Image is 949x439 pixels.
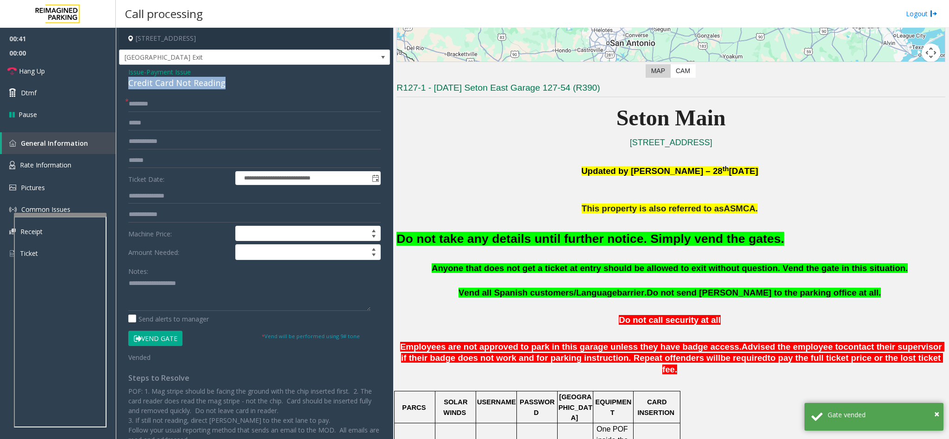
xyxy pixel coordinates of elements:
a: Logout [906,9,937,19]
span: General Information [21,139,88,148]
span: - [144,68,191,76]
span: be required [720,353,767,363]
label: Ticket Date: [126,171,233,185]
span: [GEOGRAPHIC_DATA] [559,393,592,421]
span: Toggle popup [370,172,380,185]
span: PARCS [402,404,426,411]
span: Updated by [PERSON_NAME] – 28 [581,166,723,176]
a: General Information [2,132,116,154]
span: Vended [128,353,151,362]
span: Do not send [PERSON_NAME] to the parking office at all. [647,288,881,297]
span: ASMCA. [724,204,758,213]
span: contact their supervisor if their badge does not work and for parking instruction. Repeat offende... [401,342,944,363]
span: Seton Main [616,105,726,130]
span: to pay the full ticket price or the lost ticket fee. [662,353,943,374]
label: Map [646,64,671,78]
span: Do not call security at all [619,315,721,325]
span: This property is also referred to as [582,204,724,213]
img: 'icon' [9,249,15,258]
img: 'icon' [9,229,16,235]
span: Common Issues [21,205,70,214]
span: SOLAR WINDS [443,398,469,416]
span: Advised the employee to [742,342,843,352]
img: 'icon' [9,140,16,147]
span: Increase value [367,226,380,234]
span: [GEOGRAPHIC_DATA] Exit [119,50,336,65]
a: Open this area in Google Maps (opens a new window) [399,61,430,73]
span: Decrease value [367,252,380,260]
label: Notes: [128,263,148,276]
img: 'icon' [9,185,16,191]
span: Pictures [21,183,45,192]
span: Increase value [367,245,380,252]
a: [STREET_ADDRESS] [630,138,712,147]
p: POF: 1. Mag stripe should be facing the ground with the chip inserted first. 2. The card reader d... [128,386,381,415]
span: CARD INSERTION [637,398,674,416]
span: Hang Up [19,66,45,76]
span: USERNAME [477,398,516,406]
div: Credit Card Not Reading [128,77,381,89]
small: Vend will be performed using 9# tone [262,333,360,340]
label: Send alerts to manager [128,314,209,324]
button: Map camera controls [922,43,940,62]
h3: Call processing [120,2,207,25]
span: EQUIPMENT [595,398,631,416]
span: PASSWORD [520,398,555,416]
label: CAM [670,64,696,78]
span: Decrease value [367,234,380,241]
img: logout [930,9,937,19]
p: 3. If still not reading, direct [PERSON_NAME] to the exit lane to pay. [128,415,381,425]
button: Vend Gate [128,331,182,346]
font: Do not take any details until further notice. Simply vend the gates. [396,232,784,246]
h4: Steps to Resolve [128,374,381,383]
h3: R127-1 - [DATE] Seton East Garage 127-54 (R390) [396,82,945,97]
span: Employees are not approved to park in this garage unless they have badge access. [400,342,742,352]
img: Google [399,61,430,73]
div: Gate vended [828,410,936,420]
h4: [STREET_ADDRESS] [119,28,390,49]
span: Issue [128,67,144,77]
span: Payment Issue [146,67,191,77]
span: Pause [19,110,37,119]
span: th [723,165,729,173]
span: barrier. [617,288,647,297]
label: Amount Needed: [126,244,233,260]
img: 'icon' [9,161,15,169]
span: Rate Information [20,161,71,169]
button: Close [934,407,939,421]
img: 'icon' [9,206,17,213]
span: Dtmf [21,88,37,98]
span: × [934,408,939,420]
span: Anyone that does not get a ticket at entry should be allowed to exit without question. Vend the g... [432,263,908,273]
label: Machine Price: [126,226,233,241]
span: Vend all Spanish customers/Language [459,288,617,297]
span: [DATE] [729,166,758,176]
